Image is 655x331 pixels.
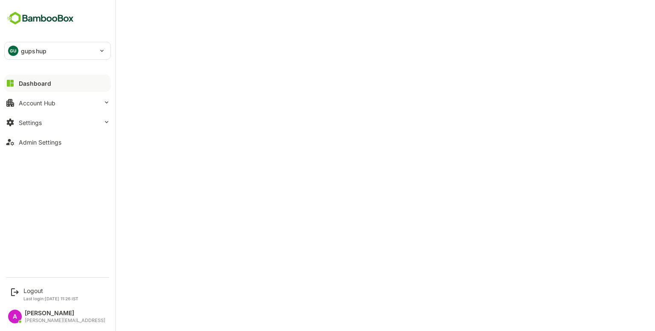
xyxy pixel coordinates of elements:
[5,42,110,59] div: GUgupshup
[4,10,76,26] img: BambooboxFullLogoMark.5f36c76dfaba33ec1ec1367b70bb1252.svg
[4,94,111,111] button: Account Hub
[8,46,18,56] div: GU
[21,46,46,55] p: gupshup
[19,139,61,146] div: Admin Settings
[19,80,51,87] div: Dashboard
[4,75,111,92] button: Dashboard
[25,310,105,317] div: [PERSON_NAME]
[23,296,78,301] p: Last login: [DATE] 11:26 IST
[8,310,22,323] div: A
[19,119,42,126] div: Settings
[25,318,105,323] div: [PERSON_NAME][EMAIL_ADDRESS]
[23,287,78,294] div: Logout
[4,114,111,131] button: Settings
[4,134,111,151] button: Admin Settings
[19,99,55,107] div: Account Hub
